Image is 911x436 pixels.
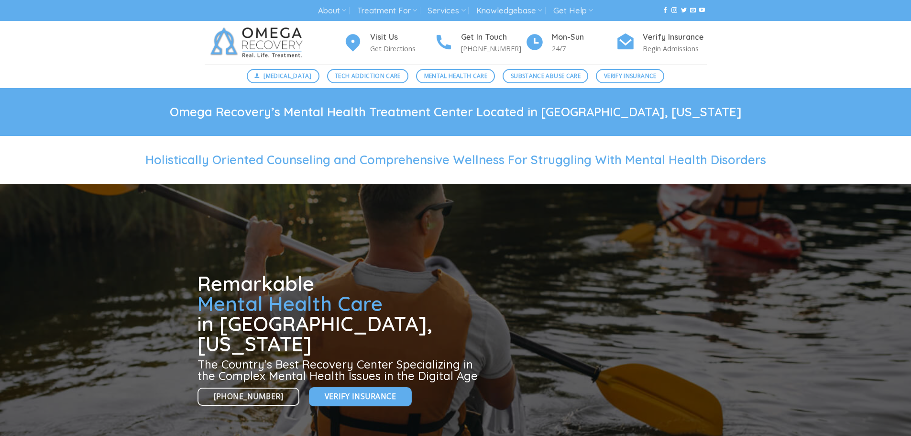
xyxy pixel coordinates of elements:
[643,31,707,44] h4: Verify Insurance
[671,7,677,14] a: Follow on Instagram
[552,31,616,44] h4: Mon-Sun
[699,7,705,14] a: Follow on YouTube
[370,31,434,44] h4: Visit Us
[343,31,434,55] a: Visit Us Get Directions
[325,391,396,402] span: Verify Insurance
[318,2,346,20] a: About
[552,43,616,54] p: 24/7
[553,2,593,20] a: Get Help
[503,69,588,83] a: Substance Abuse Care
[198,274,482,354] h1: Remarkable in [GEOGRAPHIC_DATA], [US_STATE]
[604,71,657,80] span: Verify Insurance
[214,391,284,402] span: [PHONE_NUMBER]
[145,152,766,167] span: Holistically Oriented Counseling and Comprehensive Wellness For Struggling With Mental Health Dis...
[681,7,687,14] a: Follow on Twitter
[461,31,525,44] h4: Get In Touch
[690,7,696,14] a: Send us an email
[247,69,319,83] a: [MEDICAL_DATA]
[424,71,487,80] span: Mental Health Care
[335,71,401,80] span: Tech Addiction Care
[357,2,417,20] a: Treatment For
[309,387,412,406] a: Verify Insurance
[428,2,465,20] a: Services
[198,358,482,381] h3: The Country’s Best Recovery Center Specializing in the Complex Mental Health Issues in the Digita...
[198,291,383,316] span: Mental Health Care
[198,388,300,406] a: [PHONE_NUMBER]
[263,71,311,80] span: [MEDICAL_DATA]
[461,43,525,54] p: [PHONE_NUMBER]
[511,71,581,80] span: Substance Abuse Care
[476,2,542,20] a: Knowledgebase
[205,21,312,64] img: Omega Recovery
[662,7,668,14] a: Follow on Facebook
[643,43,707,54] p: Begin Admissions
[416,69,495,83] a: Mental Health Care
[370,43,434,54] p: Get Directions
[596,69,664,83] a: Verify Insurance
[327,69,409,83] a: Tech Addiction Care
[434,31,525,55] a: Get In Touch [PHONE_NUMBER]
[616,31,707,55] a: Verify Insurance Begin Admissions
